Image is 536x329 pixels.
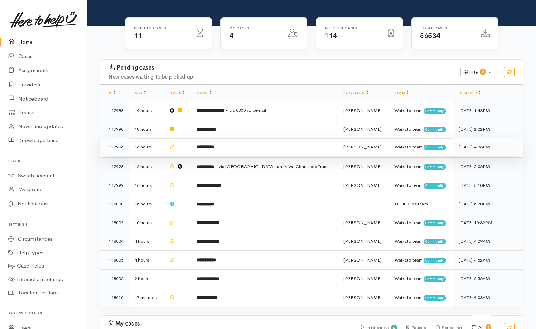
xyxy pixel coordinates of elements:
[453,120,523,139] td: [DATE] 2:22PM
[453,195,523,213] td: [DATE] 5:28PM
[169,90,185,95] a: Flags
[100,251,129,270] td: 118005
[424,220,446,226] span: Community
[100,232,129,251] td: 118004
[100,138,129,156] td: 117996
[8,156,79,166] h6: Profile
[460,67,495,78] button: Filter0
[453,176,523,195] td: [DATE] 5:10PM
[100,213,129,232] td: 118002
[424,164,446,170] span: Community
[129,195,163,213] td: 15 hours
[129,251,163,270] td: 4 hours
[420,31,440,40] span: 56534
[100,269,129,288] td: 118006
[129,138,163,156] td: 16 hours
[453,251,523,270] td: [DATE] 4:52AM
[226,107,266,113] span: - via 0800 voicemail
[343,90,368,95] a: Location
[343,276,382,282] span: [PERSON_NAME]
[229,26,280,30] h6: My cases
[129,288,163,307] td: 17 minutes
[215,163,328,169] span: - via [GEOGRAPHIC_DATA]-aa-Kiwa Charitable Trust
[129,120,163,139] td: 18 hours
[343,182,382,188] span: [PERSON_NAME]
[343,144,382,150] span: [PERSON_NAME]
[343,257,382,263] span: [PERSON_NAME]
[389,213,453,232] td: Waikato team
[453,269,523,288] td: [DATE] 6:56AM
[453,157,523,176] td: [DATE] 5:06PM
[129,232,163,251] td: 4 hours
[129,176,163,195] td: 16 hours
[453,138,523,156] td: [DATE] 4:33PM
[389,195,453,213] td: HTHU Ops team
[197,90,211,95] a: Name
[325,26,379,30] h6: All Open cases
[343,126,382,132] span: [PERSON_NAME]
[8,220,79,229] h6: Settings
[129,101,163,120] td: 19 hours
[453,288,523,307] td: [DATE] 9:03AM
[394,90,409,95] a: Team
[100,120,129,139] td: 117990
[129,269,163,288] td: 2 hours
[424,108,446,114] span: Community
[343,220,382,226] span: [PERSON_NAME]
[459,90,480,95] a: Received
[453,101,523,120] td: [DATE] 1:43PM
[424,127,446,132] span: Community
[420,26,473,30] h6: Total cases
[424,295,446,301] span: Community
[343,163,382,169] span: [PERSON_NAME]
[100,288,129,307] td: 118010
[135,90,146,95] a: Age
[100,157,129,176] td: 117998
[325,31,337,40] span: 114
[109,64,452,71] h3: Pending cases
[109,320,353,327] h3: My cases
[424,258,446,263] span: Community
[424,239,446,244] span: Community
[8,308,79,318] h6: Access control
[109,90,115,95] a: #
[134,31,142,40] span: 11
[453,232,523,251] td: [DATE] 4:29AM
[389,138,453,156] td: Waikato team
[389,232,453,251] td: Waikato team
[109,74,452,80] h4: New cases waiting to be picked up
[100,195,129,213] td: 118000
[389,288,453,307] td: Waikato team
[389,269,453,288] td: Waikato team
[100,101,129,120] td: 117988
[424,183,446,189] span: Community
[343,108,382,114] span: [PERSON_NAME]
[424,276,446,282] span: Community
[229,31,233,40] span: 4
[389,157,453,176] td: Waikato team
[343,294,382,300] span: [PERSON_NAME]
[453,213,523,232] td: [DATE] 10:32PM
[129,213,163,232] td: 10 hours
[129,157,163,176] td: 16 hours
[389,176,453,195] td: Waikato team
[424,145,446,150] span: Community
[343,238,382,244] span: [PERSON_NAME]
[134,26,189,30] h6: Pending cases
[389,101,453,120] td: Waikato team
[389,251,453,270] td: Waikato team
[100,176,129,195] td: 117999
[389,120,453,139] td: Waikato team
[480,69,486,74] span: 0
